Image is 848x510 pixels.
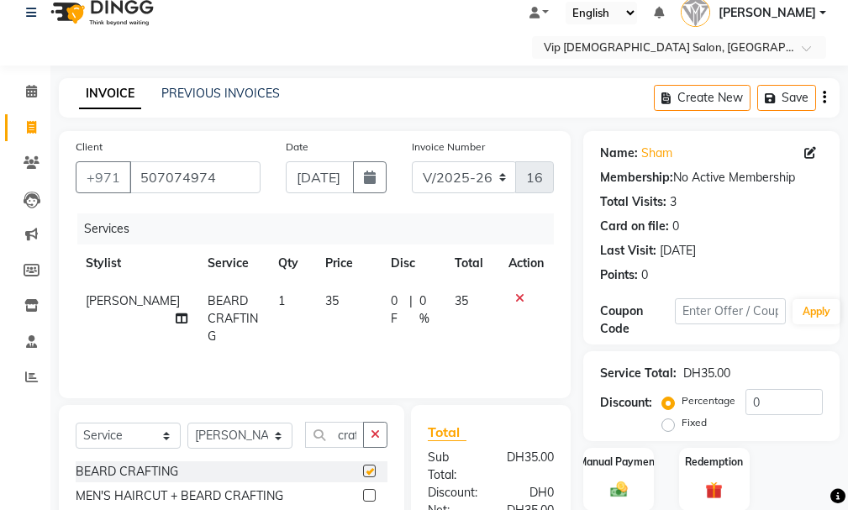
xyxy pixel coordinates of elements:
span: 35 [325,293,339,308]
img: _cash.svg [605,480,633,499]
label: Percentage [682,393,735,408]
a: INVOICE [79,79,141,109]
div: Last Visit: [600,242,656,260]
th: Stylist [76,244,198,282]
label: Fixed [682,415,707,430]
div: Name: [600,145,638,162]
span: 0 % [419,292,435,328]
div: Membership: [600,169,673,187]
span: BEARD CRAFTING [208,293,258,344]
span: | [409,292,413,328]
span: 35 [455,293,468,308]
div: Sub Total: [415,449,491,484]
button: Create New [654,85,751,111]
th: Total [445,244,498,282]
label: Date [286,139,308,155]
button: Save [757,85,816,111]
span: Total [428,423,466,441]
div: Card on file: [600,218,669,235]
div: 0 [641,266,648,284]
div: Total Visits: [600,193,666,211]
div: DH0 [491,484,566,502]
span: [PERSON_NAME] [719,4,816,22]
div: 3 [670,193,677,211]
label: Manual Payment [578,455,659,470]
input: Enter Offer / Coupon Code [675,298,786,324]
div: Points: [600,266,638,284]
button: Apply [793,299,840,324]
span: 0 F [391,292,403,328]
div: No Active Membership [600,169,823,187]
button: +971 [76,161,131,193]
div: Coupon Code [600,302,674,338]
div: Service Total: [600,365,677,382]
img: _gift.svg [700,480,728,501]
th: Price [315,244,381,282]
div: Services [77,213,566,244]
a: Sham [641,145,672,162]
span: [PERSON_NAME] [86,293,180,308]
th: Service [198,244,268,282]
th: Disc [381,244,445,282]
span: 1 [278,293,285,308]
label: Invoice Number [412,139,485,155]
div: [DATE] [660,242,696,260]
th: Qty [268,244,315,282]
div: 0 [672,218,679,235]
label: Client [76,139,103,155]
a: PREVIOUS INVOICES [161,86,280,101]
div: DH35.00 [683,365,730,382]
label: Redemption [685,455,743,470]
div: DH35.00 [491,449,566,484]
div: Discount: [600,394,652,412]
input: Search by Name/Mobile/Email/Code [129,161,261,193]
div: MEN'S HAIRCUT + BEARD CRAFTING [76,487,283,505]
input: Search or Scan [305,422,364,448]
th: Action [498,244,554,282]
div: Discount: [415,484,491,502]
div: BEARD CRAFTING [76,463,178,481]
